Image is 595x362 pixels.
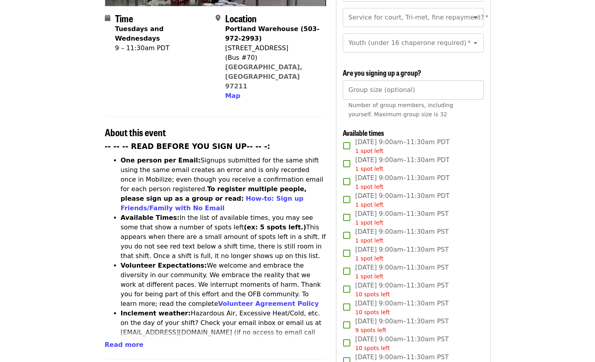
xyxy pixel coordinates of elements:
span: 1 spot left [355,255,383,262]
span: Number of group members, including yourself. Maximum group size is 32 [348,102,453,117]
span: 1 spot left [355,166,383,172]
span: [DATE] 9:00am–11:30am PST [355,263,449,281]
i: calendar icon [105,14,110,22]
strong: (ex: 5 spots left.) [244,223,306,231]
span: [DATE] 9:00am–11:30am PDT [355,155,450,173]
span: Read more [105,341,143,348]
span: 9 spots left [355,327,386,333]
span: Available times [343,127,384,138]
span: 1 spot left [355,273,383,280]
div: [STREET_ADDRESS] [225,43,320,53]
span: About this event [105,125,166,139]
span: 10 spots left [355,291,390,297]
a: [GEOGRAPHIC_DATA], [GEOGRAPHIC_DATA] 97211 [225,63,302,90]
span: Time [115,11,133,25]
strong: Inclement weather: [121,309,191,317]
span: 1 spot left [355,219,383,226]
button: Open [470,37,481,49]
strong: -- -- -- READ BEFORE YOU SIGN UP-- -- -: [105,142,271,151]
span: [DATE] 9:00am–11:30am PST [355,227,449,245]
span: 10 spots left [355,345,390,351]
strong: One person per Email: [121,157,201,164]
strong: Tuesdays and Wednesdays [115,25,164,42]
span: Are you signing up a group? [343,67,421,78]
span: [DATE] 9:00am–11:30am PDT [355,137,450,155]
div: (Bus #70) [225,53,320,63]
li: Hazardous Air, Excessive Heat/Cold, etc. on the day of your shift? Check your email inbox or emai... [121,309,327,356]
span: [DATE] 9:00am–11:30am PST [355,209,449,227]
a: Volunteer Agreement Policy [218,300,319,307]
span: [DATE] 9:00am–11:30am PDT [355,191,450,209]
div: 9 – 11:30am PDT [115,43,209,53]
span: [DATE] 9:00am–11:30am PST [355,281,449,299]
strong: Portland Warehouse (503-972-2993) [225,25,320,42]
span: [DATE] 9:00am–11:30am PST [355,317,449,335]
span: [DATE] 9:00am–11:30am PST [355,335,449,352]
span: Location [225,11,257,25]
input: [object Object] [343,80,483,100]
span: [DATE] 9:00am–11:30am PST [355,245,449,263]
span: 1 spot left [355,202,383,208]
button: Read more [105,340,143,350]
span: Map [225,92,240,100]
strong: To register multiple people, please sign up as a group or read: [121,185,307,202]
li: In the list of available times, you may see some that show a number of spots left This appears wh... [121,213,327,261]
strong: Available Times: [121,214,180,221]
span: [DATE] 9:00am–11:30am PST [355,299,449,317]
span: [DATE] 9:00am–11:30am PDT [355,173,450,191]
a: How-to: Sign up Friends/Family with No Email [121,195,304,212]
button: Map [225,91,240,101]
li: Signups submitted for the same shift using the same email creates an error and is only recorded o... [121,156,327,213]
li: We welcome and embrace the diversity in our community. We embrace the reality that we work at dif... [121,261,327,309]
span: 1 spot left [355,237,383,244]
button: Open [470,12,481,23]
span: 1 spot left [355,184,383,190]
span: 10 spots left [355,309,390,315]
i: map-marker-alt icon [216,14,220,22]
strong: Volunteer Expectations: [121,262,207,269]
span: 1 spot left [355,148,383,154]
